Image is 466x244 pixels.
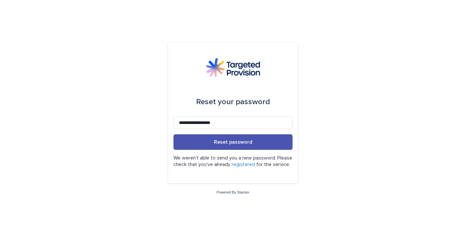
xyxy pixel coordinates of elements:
span: Reset password [214,139,252,145]
button: Reset password [173,134,293,150]
p: We weren't able to send you a new password. Please check that you've already for the service. [173,155,293,167]
img: M5nRWzHhSzIhMunXDL62 [206,58,260,77]
a: registered [232,162,255,167]
div: Reset your password [196,93,270,111]
a: Powered By Stacker [216,190,249,194]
